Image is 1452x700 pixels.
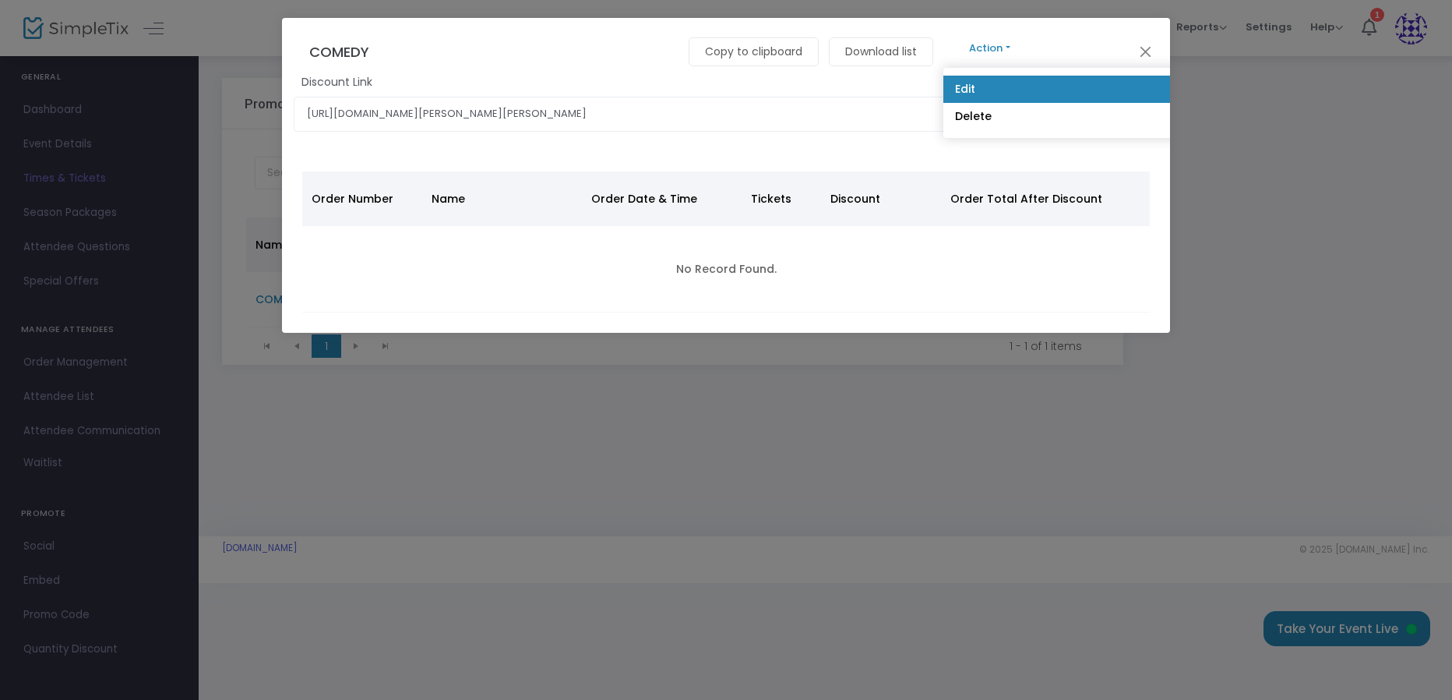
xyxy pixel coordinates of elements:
[309,41,385,62] h4: COMEDY
[830,191,880,207] span: Discount
[432,191,465,207] span: Name
[591,191,697,207] span: Order Date & Time
[950,191,1102,207] span: Order Total After Discount
[1136,41,1156,62] button: Close
[312,191,393,207] span: Order Number
[751,191,791,207] span: Tickets
[301,74,372,90] m-panel-subtitle: Discount Link
[312,246,1140,292] div: No Record Found.
[302,171,1150,313] div: Data table
[943,40,1037,57] button: Action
